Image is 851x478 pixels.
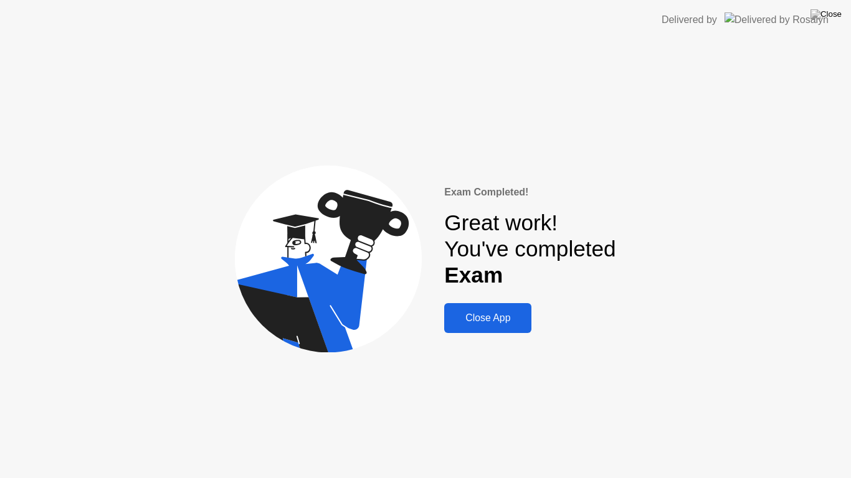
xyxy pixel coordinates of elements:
b: Exam [444,263,503,287]
div: Great work! You've completed [444,210,616,289]
button: Close App [444,303,531,333]
img: Delivered by Rosalyn [725,12,829,27]
div: Exam Completed! [444,185,616,200]
img: Close [811,9,842,19]
div: Close App [448,312,528,324]
div: Delivered by [662,12,717,27]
